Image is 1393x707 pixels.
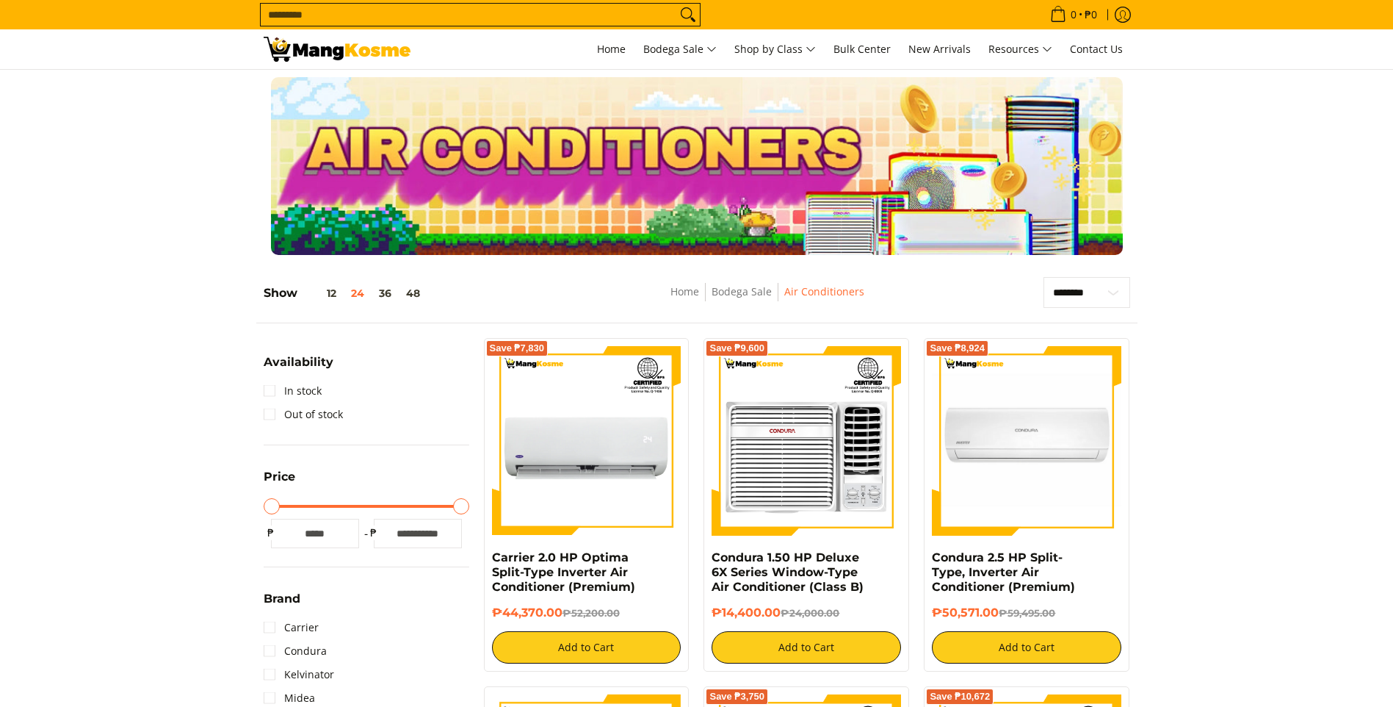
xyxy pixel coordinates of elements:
span: Save ₱7,830 [490,344,545,353]
button: Search [676,4,700,26]
img: Condura 1.50 HP Deluxe 6X Series Window-Type Air Conditioner (Class B) [712,346,901,536]
summary: Open [264,593,300,616]
span: ₱0 [1082,10,1099,20]
a: Out of stock [264,403,343,426]
span: New Arrivals [908,42,971,56]
a: Condura 2.5 HP Split-Type, Inverter Air Conditioner (Premium) [932,550,1075,594]
span: Bodega Sale [643,40,717,59]
del: ₱59,495.00 [999,607,1055,619]
button: 12 [297,287,344,299]
a: Bulk Center [826,29,898,69]
span: Home [597,42,626,56]
button: Add to Cart [932,631,1121,664]
span: Shop by Class [734,40,816,59]
span: Resources [988,40,1052,59]
span: Availability [264,356,333,368]
img: condura-split-type-inverter-air-conditioner-class-b-full-view-mang-kosme [932,346,1121,536]
a: Home [670,284,699,298]
button: Add to Cart [492,631,681,664]
a: Resources [981,29,1060,69]
summary: Open [264,356,333,379]
a: Carrier 2.0 HP Optima Split-Type Inverter Air Conditioner (Premium) [492,550,635,594]
del: ₱52,200.00 [562,607,620,619]
img: Bodega Sale Aircon l Mang Kosme: Home Appliances Warehouse Sale | Page 3 [264,37,410,62]
button: 24 [344,287,372,299]
a: Home [590,29,633,69]
span: 0 [1068,10,1079,20]
span: ₱ [264,525,278,540]
span: Brand [264,593,300,605]
a: Bodega Sale [636,29,724,69]
span: ₱ [366,525,381,540]
span: Save ₱9,600 [709,344,764,353]
a: Kelvinator [264,663,334,686]
img: Carrier 2.0 HP Optima Split-Type Inverter Air Conditioner (Premium) [492,346,681,536]
h6: ₱50,571.00 [932,606,1121,620]
span: Save ₱10,672 [930,692,990,701]
span: • [1046,7,1101,23]
a: Air Conditioners [784,284,864,298]
span: Contact Us [1070,42,1123,56]
button: 36 [372,287,399,299]
a: Carrier [264,616,319,639]
button: Add to Cart [712,631,901,664]
summary: Open [264,471,295,494]
a: Shop by Class [727,29,823,69]
a: Condura [264,639,327,663]
a: Bodega Sale [712,284,772,298]
h6: ₱44,370.00 [492,606,681,620]
button: 48 [399,287,427,299]
span: Save ₱8,924 [930,344,985,353]
h6: ₱14,400.00 [712,606,901,620]
span: Save ₱3,750 [709,692,764,701]
a: Contact Us [1063,29,1130,69]
nav: Main Menu [425,29,1130,69]
span: Price [264,471,295,483]
a: Condura 1.50 HP Deluxe 6X Series Window-Type Air Conditioner (Class B) [712,550,864,594]
a: New Arrivals [901,29,978,69]
del: ₱24,000.00 [781,607,839,619]
a: In stock [264,379,322,403]
h5: Show [264,286,427,301]
nav: Breadcrumbs [562,283,971,316]
span: Bulk Center [833,42,891,56]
